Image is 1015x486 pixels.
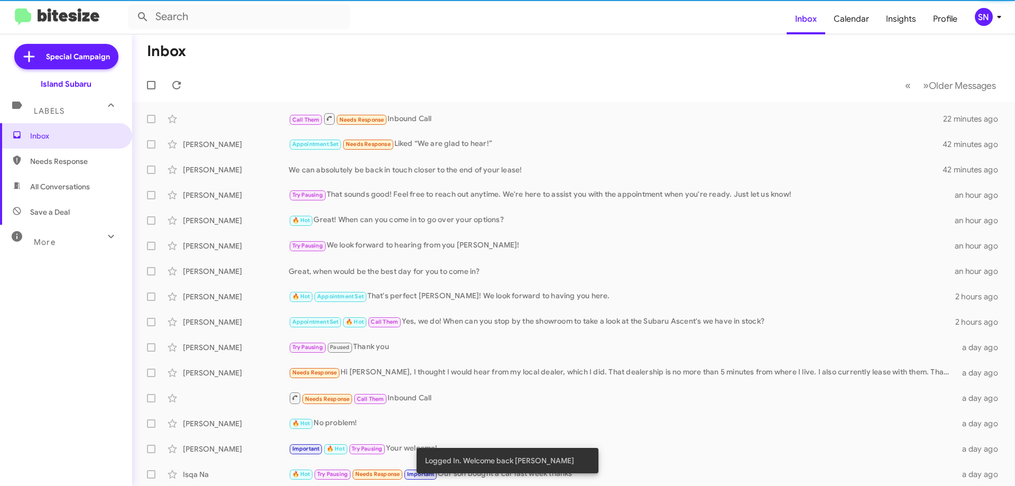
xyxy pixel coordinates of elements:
[30,131,120,141] span: Inbox
[292,318,339,325] span: Appointment Set
[956,418,1007,429] div: a day ago
[352,445,382,452] span: Try Pausing
[292,344,323,351] span: Try Pausing
[905,79,911,92] span: «
[292,369,337,376] span: Needs Response
[183,241,289,251] div: [PERSON_NAME]
[955,317,1007,327] div: 2 hours ago
[289,240,955,252] div: We look forward to hearing from you [PERSON_NAME]!
[292,217,310,224] span: 🔥 Hot
[183,317,289,327] div: [PERSON_NAME]
[183,444,289,454] div: [PERSON_NAME]
[355,471,400,478] span: Needs Response
[292,445,320,452] span: Important
[956,342,1007,353] div: a day ago
[292,471,310,478] span: 🔥 Hot
[183,291,289,302] div: [PERSON_NAME]
[956,444,1007,454] div: a day ago
[183,368,289,378] div: [PERSON_NAME]
[289,468,956,480] div: Our son bought a car last week thanks
[317,293,364,300] span: Appointment Set
[956,469,1007,480] div: a day ago
[929,80,996,91] span: Older Messages
[183,164,289,175] div: [PERSON_NAME]
[289,341,956,353] div: Thank you
[289,112,943,125] div: Inbound Call
[289,316,955,328] div: Yes, we do! When can you stop by the showroom to take a look at the Subaru Ascent's we have in st...
[899,75,1002,96] nav: Page navigation example
[357,396,384,402] span: Call Them
[292,116,320,123] span: Call Them
[183,139,289,150] div: [PERSON_NAME]
[327,445,345,452] span: 🔥 Hot
[917,75,1002,96] button: Next
[289,417,956,429] div: No problem!
[183,215,289,226] div: [PERSON_NAME]
[30,156,120,167] span: Needs Response
[128,4,350,30] input: Search
[425,455,574,466] span: Logged In. Welcome back [PERSON_NAME]
[34,237,56,247] span: More
[289,138,943,150] div: Liked “We are glad to hear!”
[899,75,917,96] button: Previous
[147,43,186,60] h1: Inbox
[183,342,289,353] div: [PERSON_NAME]
[943,139,1007,150] div: 42 minutes ago
[289,266,955,277] div: Great, when would be the best day for you to come in?
[956,368,1007,378] div: a day ago
[292,242,323,249] span: Try Pausing
[30,207,70,217] span: Save a Deal
[878,4,925,34] a: Insights
[955,266,1007,277] div: an hour ago
[34,106,64,116] span: Labels
[787,4,825,34] a: Inbox
[825,4,878,34] a: Calendar
[46,51,110,62] span: Special Campaign
[289,214,955,226] div: Great! When can you come in to go over your options?
[943,164,1007,175] div: 42 minutes ago
[41,79,91,89] div: Island Subaru
[955,215,1007,226] div: an hour ago
[346,141,391,148] span: Needs Response
[955,241,1007,251] div: an hour ago
[292,420,310,427] span: 🔥 Hot
[289,391,956,405] div: Inbound Call
[289,164,943,175] div: We can absolutely be back in touch closer to the end of your lease!
[975,8,993,26] div: SN
[292,191,323,198] span: Try Pausing
[371,318,398,325] span: Call Them
[183,266,289,277] div: [PERSON_NAME]
[955,291,1007,302] div: 2 hours ago
[305,396,350,402] span: Needs Response
[330,344,349,351] span: Paused
[292,293,310,300] span: 🔥 Hot
[339,116,384,123] span: Needs Response
[955,190,1007,200] div: an hour ago
[956,393,1007,404] div: a day ago
[943,114,1007,124] div: 22 minutes ago
[289,443,956,455] div: Your welcome!
[346,318,364,325] span: 🔥 Hot
[923,79,929,92] span: »
[183,469,289,480] div: Isqa Na
[183,190,289,200] div: [PERSON_NAME]
[30,181,90,192] span: All Conversations
[925,4,966,34] a: Profile
[317,471,348,478] span: Try Pausing
[966,8,1003,26] button: SN
[289,189,955,201] div: That sounds good! Feel free to reach out anytime. We're here to assist you with the appointment w...
[292,141,339,148] span: Appointment Set
[14,44,118,69] a: Special Campaign
[289,366,956,379] div: Hi [PERSON_NAME], I thought I would hear from my local dealer, which I did. That dealership is no...
[289,290,955,302] div: That's perfect [PERSON_NAME]! We look forward to having you here.
[183,418,289,429] div: [PERSON_NAME]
